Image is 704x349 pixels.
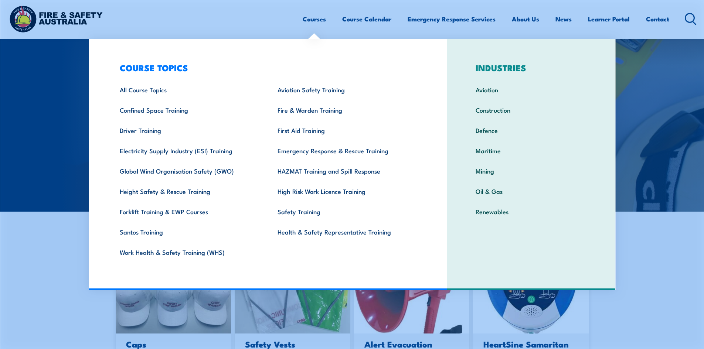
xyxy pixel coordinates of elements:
[464,62,598,73] h3: INDUSTRIES
[646,9,669,29] a: Contact
[512,9,539,29] a: About Us
[245,340,338,348] h3: Safety Vests
[266,222,424,242] a: Health & Safety Representative Training
[464,161,598,181] a: Mining
[464,100,598,120] a: Construction
[588,9,630,29] a: Learner Portal
[108,62,424,73] h3: COURSE TOPICS
[464,140,598,161] a: Maritime
[266,140,424,161] a: Emergency Response & Rescue Training
[108,79,266,100] a: All Course Topics
[464,120,598,140] a: Defence
[108,100,266,120] a: Confined Space Training
[108,222,266,242] a: Santos Training
[464,201,598,222] a: Renewables
[266,100,424,120] a: Fire & Warden Training
[108,140,266,161] a: Electricity Supply Industry (ESI) Training
[266,161,424,181] a: HAZMAT Training and Spill Response
[266,120,424,140] a: First Aid Training
[266,201,424,222] a: Safety Training
[464,181,598,201] a: Oil & Gas
[108,181,266,201] a: Height Safety & Rescue Training
[555,9,572,29] a: News
[342,9,391,29] a: Course Calendar
[464,79,598,100] a: Aviation
[108,201,266,222] a: Forklift Training & EWP Courses
[126,340,219,348] h3: Caps
[108,120,266,140] a: Driver Training
[408,9,496,29] a: Emergency Response Services
[108,161,266,181] a: Global Wind Organisation Safety (GWO)
[266,79,424,100] a: Aviation Safety Training
[108,242,266,262] a: Work Health & Safety Training (WHS)
[266,181,424,201] a: High Risk Work Licence Training
[303,9,326,29] a: Courses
